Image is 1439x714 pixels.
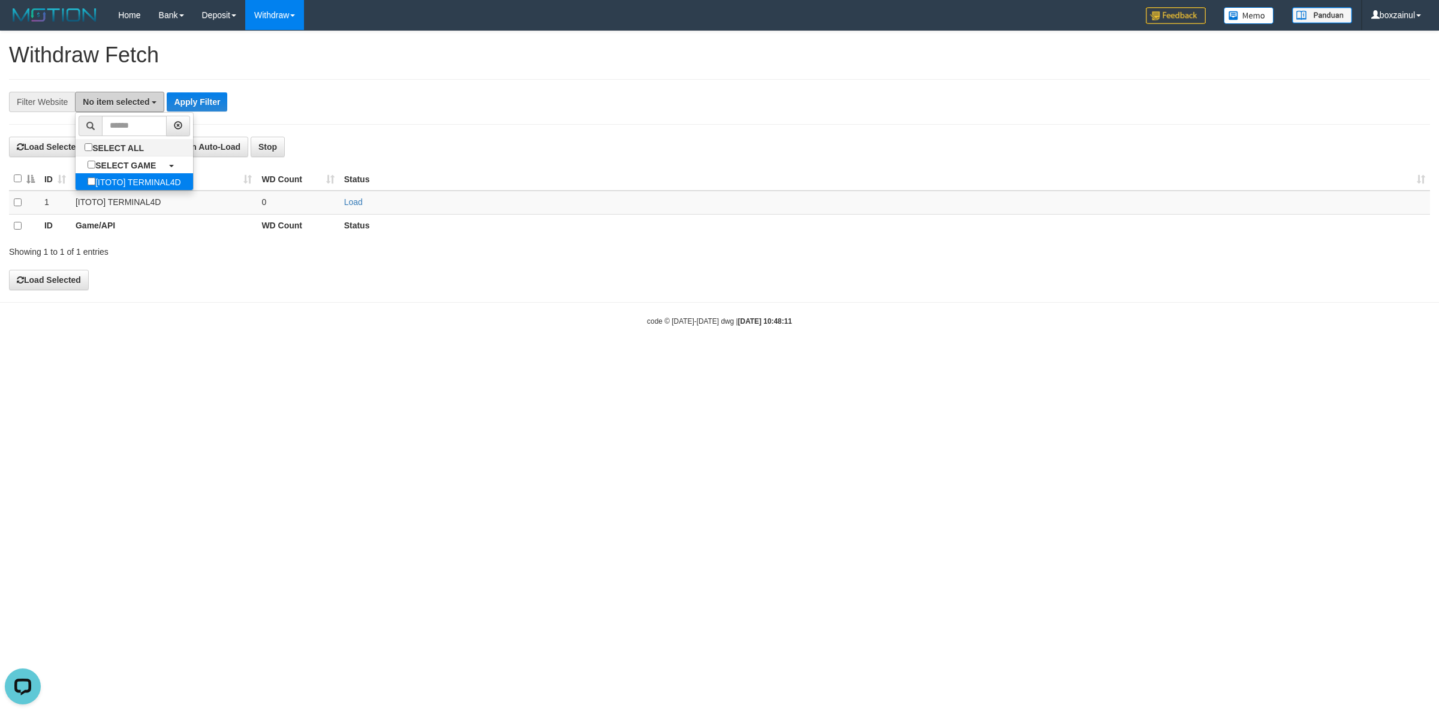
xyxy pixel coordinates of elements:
[88,177,95,185] input: [ITOTO] TERMINAL4D
[9,43,1430,67] h1: Withdraw Fetch
[76,139,156,156] label: SELECT ALL
[9,6,100,24] img: MOTION_logo.png
[339,167,1430,191] th: Status: activate to sort column ascending
[257,214,339,237] th: WD Count
[71,214,257,237] th: Game/API
[647,317,792,326] small: code © [DATE]-[DATE] dwg |
[5,5,41,41] button: Open LiveChat chat widget
[40,191,71,214] td: 1
[9,270,89,290] button: Load Selected
[40,167,71,191] th: ID: activate to sort column ascending
[88,161,95,168] input: SELECT GAME
[339,214,1430,237] th: Status
[83,97,149,107] span: No item selected
[167,92,227,112] button: Apply Filter
[71,167,257,191] th: Game/API: activate to sort column ascending
[76,173,192,190] label: [ITOTO] TERMINAL4D
[9,92,75,112] div: Filter Website
[344,197,363,207] a: Load
[76,156,192,173] a: SELECT GAME
[9,137,89,157] button: Load Selected
[71,191,257,214] td: [ITOTO] TERMINAL4D
[40,214,71,237] th: ID
[1146,7,1206,24] img: Feedback.jpg
[1292,7,1352,23] img: panduan.png
[85,143,92,151] input: SELECT ALL
[95,161,156,170] b: SELECT GAME
[257,167,339,191] th: WD Count: activate to sort column ascending
[1224,7,1274,24] img: Button%20Memo.svg
[75,92,164,112] button: No item selected
[9,241,591,258] div: Showing 1 to 1 of 1 entries
[251,137,285,157] button: Stop
[165,137,249,157] button: Run Auto-Load
[261,197,266,207] span: 0
[738,317,792,326] strong: [DATE] 10:48:11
